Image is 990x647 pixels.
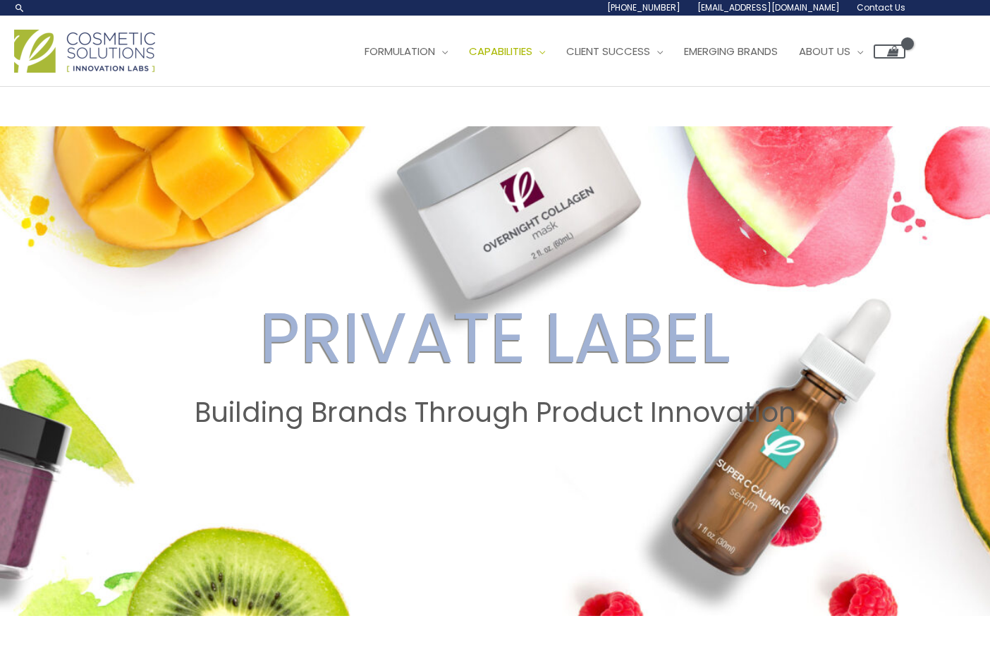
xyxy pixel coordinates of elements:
span: [EMAIL_ADDRESS][DOMAIN_NAME] [697,1,840,13]
a: Capabilities [458,30,556,73]
a: Emerging Brands [673,30,788,73]
span: Contact Us [857,1,905,13]
h2: Building Brands Through Product Innovation [13,397,977,429]
nav: Site Navigation [343,30,905,73]
a: Client Success [556,30,673,73]
span: [PHONE_NUMBER] [607,1,680,13]
a: About Us [788,30,874,73]
span: Capabilities [469,44,532,59]
h2: PRIVATE LABEL [13,296,977,380]
span: About Us [799,44,850,59]
a: Formulation [354,30,458,73]
span: Formulation [365,44,435,59]
span: Emerging Brands [684,44,778,59]
a: Search icon link [14,2,25,13]
a: View Shopping Cart, empty [874,44,905,59]
img: Cosmetic Solutions Logo [14,30,155,73]
span: Client Success [566,44,650,59]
